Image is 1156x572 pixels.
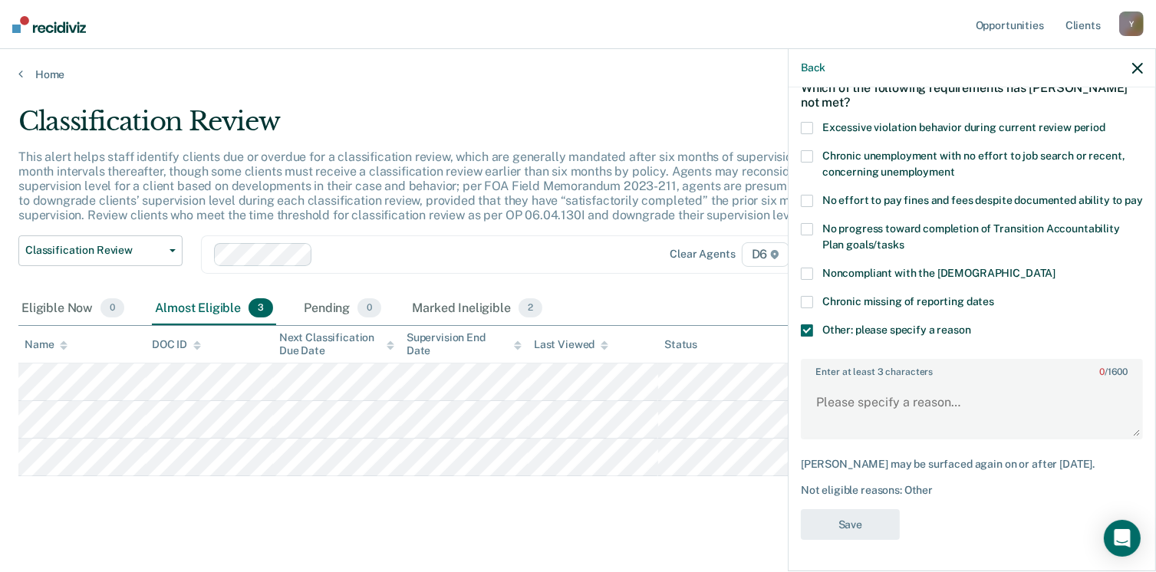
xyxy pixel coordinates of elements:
[670,248,735,261] div: Clear agents
[357,298,381,318] span: 0
[18,106,885,150] div: Classification Review
[801,458,1143,471] div: [PERSON_NAME] may be surfaced again on or after [DATE].
[249,298,273,318] span: 3
[822,150,1125,178] span: Chronic unemployment with no effort to job search or recent, concerning unemployment
[409,292,545,326] div: Marked Ineligible
[25,244,163,257] span: Classification Review
[664,338,697,351] div: Status
[519,298,542,318] span: 2
[801,68,1143,122] div: Which of the following requirements has [PERSON_NAME] not met?
[18,292,127,326] div: Eligible Now
[822,121,1105,133] span: Excessive violation behavior during current review period
[801,484,1143,497] div: Not eligible reasons: Other
[534,338,608,351] div: Last Viewed
[822,295,994,307] span: Chronic missing of reporting dates
[822,267,1056,279] span: Noncompliant with the [DEMOGRAPHIC_DATA]
[12,16,86,33] img: Recidiviz
[18,150,875,223] p: This alert helps staff identify clients due or overdue for a classification review, which are gen...
[802,360,1141,377] label: Enter at least 3 characters
[25,338,68,351] div: Name
[822,194,1143,206] span: No effort to pay fines and fees despite documented ability to pay
[801,61,825,74] button: Back
[1099,367,1128,377] span: / 1600
[301,292,384,326] div: Pending
[822,324,971,336] span: Other: please specify a reason
[1119,12,1144,36] div: Y
[279,331,394,357] div: Next Classification Due Date
[1099,367,1105,377] span: 0
[100,298,124,318] span: 0
[407,331,522,357] div: Supervision End Date
[152,292,276,326] div: Almost Eligible
[18,67,1138,81] a: Home
[1104,520,1141,557] div: Open Intercom Messenger
[822,222,1120,251] span: No progress toward completion of Transition Accountability Plan goals/tasks
[152,338,201,351] div: DOC ID
[801,509,900,541] button: Save
[742,242,790,267] span: D6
